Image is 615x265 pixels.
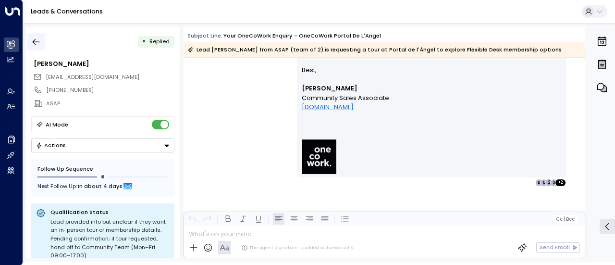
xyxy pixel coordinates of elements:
div: 2 [545,179,553,187]
div: ASAP [46,100,174,108]
img: AIorK4xOi9L-TxqZys8nm30q7NM4PaHQuHpY2N18wI2mX07Vp7NRfDa21a-pzuElWnm58ZWD-VRCOdtoOets [302,139,336,174]
button: Undo [186,213,198,225]
span: | [564,216,565,222]
div: AI Mode [46,120,68,129]
span: afazio@asap-consulting.net [46,73,139,81]
font: [PERSON_NAME] [302,84,357,92]
div: Actions [36,142,66,149]
span: In about 4 days [78,181,123,191]
div: Follow Up Sequence [37,165,168,173]
button: Actions [31,139,174,152]
div: [PHONE_NUMBER] [46,86,174,94]
div: S [550,179,558,187]
div: Your OneCoWork Enquiry - OneCoWork Portal de l'Angel [223,32,381,40]
div: Lead provided info but unclear if they want an in-person tour or membership details. Pending conf... [50,218,170,260]
a: [DOMAIN_NAME] [302,102,354,112]
font: Best, [302,66,317,74]
a: Leads & Conversations [31,7,103,15]
div: Lead [PERSON_NAME] from ASAP (team of 2) is requesting a tour at Portal de l'Àngel to explore Fle... [187,45,562,54]
div: Signature [302,65,562,174]
div: [PERSON_NAME] [34,59,174,68]
span: Community Sales Associate [302,93,389,102]
div: + 2 [555,179,566,187]
span: Subject Line: [187,32,222,39]
span: Replied [149,38,170,45]
div: E [540,179,548,187]
div: • [142,35,146,49]
button: Cc|Bcc [553,215,578,223]
div: B [535,179,543,187]
span: Cc Bcc [556,216,575,222]
span: [EMAIL_ADDRESS][DOMAIN_NAME] [46,73,139,81]
button: Redo [202,213,213,225]
div: Button group with a nested menu [31,139,174,152]
p: Qualification Status [50,208,170,216]
div: The agent signature is added automatically [241,244,353,251]
div: Next Follow Up: [37,181,168,191]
